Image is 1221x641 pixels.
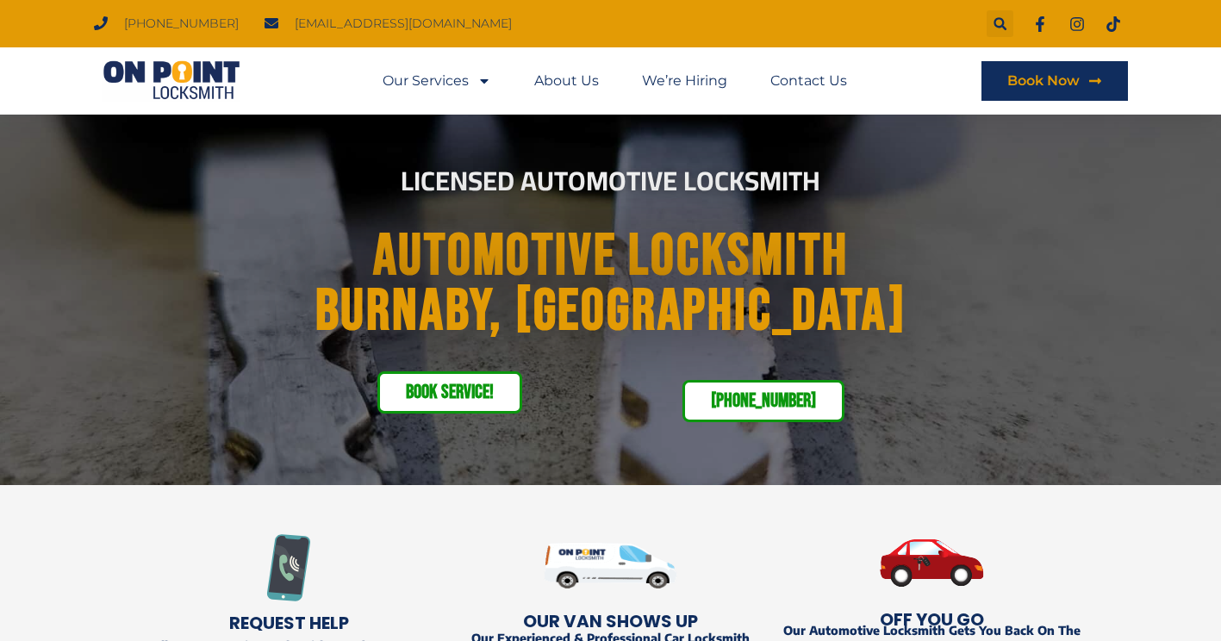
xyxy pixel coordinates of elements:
h2: Off You Go [780,611,1084,628]
a: Contact Us [770,61,847,101]
span: Book service! [406,383,494,402]
h2: Licensed Automotive Locksmith [134,168,1087,195]
a: Book Now [981,61,1128,101]
nav: Menu [383,61,847,101]
span: [PHONE_NUMBER] [120,12,239,35]
span: [PHONE_NUMBER] [711,391,816,411]
div: Search [987,10,1013,37]
span: [EMAIL_ADDRESS][DOMAIN_NAME] [290,12,512,35]
img: Automotive Locksmith Burnaby, BC 2 [780,511,1084,615]
a: [PHONE_NUMBER] [682,380,844,422]
a: Our Services [383,61,491,101]
h2: Request Help [137,614,441,632]
a: About Us [534,61,599,101]
a: Book service! [377,371,522,414]
span: Book Now [1007,74,1080,88]
img: Automotive Locksmith Burnaby, BC 1 [544,511,677,619]
h1: Automotive Locksmith Burnaby, [GEOGRAPHIC_DATA] [146,229,1075,339]
img: Call for Emergency Locksmith Services Help in Coquitlam Tri-cities [255,534,322,601]
h2: OUR VAN Shows Up [458,613,763,630]
a: We’re Hiring [642,61,727,101]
